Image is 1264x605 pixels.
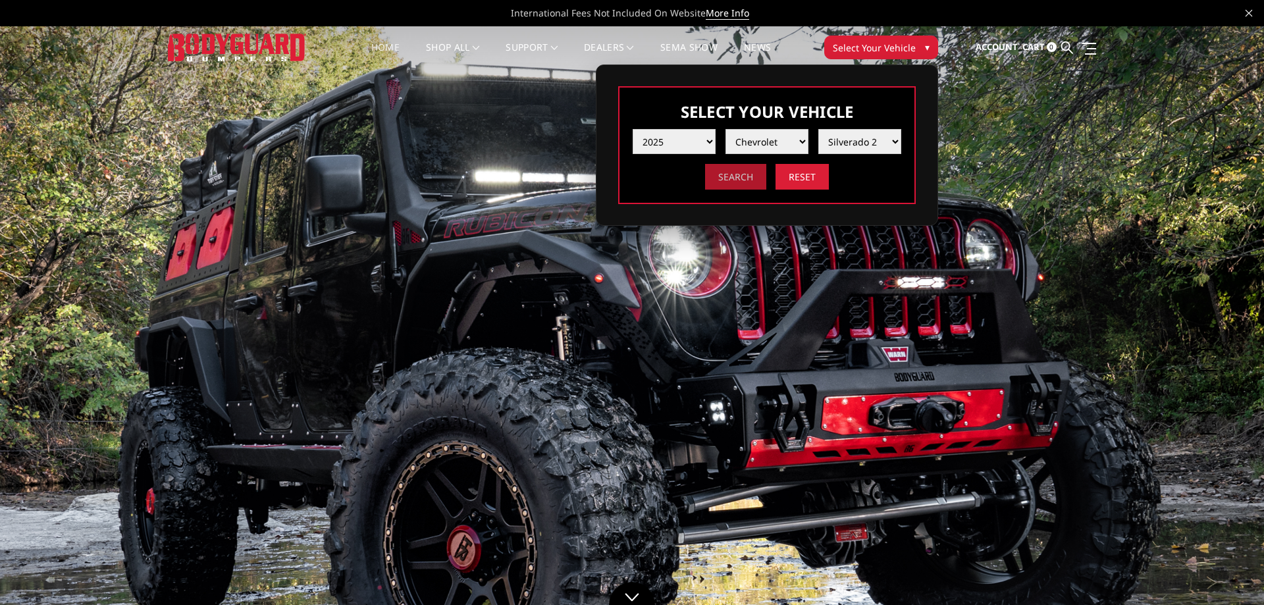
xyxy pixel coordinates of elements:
span: 0 [1047,42,1057,52]
a: News [744,43,771,68]
h3: Select Your Vehicle [633,101,901,122]
button: 5 of 5 [1203,413,1217,434]
input: Search [705,164,766,190]
button: 1 of 5 [1203,329,1217,350]
a: shop all [426,43,479,68]
button: 3 of 5 [1203,371,1217,392]
button: 4 of 5 [1203,392,1217,413]
img: BODYGUARD BUMPERS [168,34,306,61]
a: SEMA Show [660,43,718,68]
button: Select Your Vehicle [824,36,938,59]
span: Select Your Vehicle [833,41,916,55]
a: Support [506,43,558,68]
button: 2 of 5 [1203,350,1217,371]
a: Dealers [584,43,634,68]
a: Home [371,43,400,68]
input: Reset [776,164,829,190]
span: Cart [1022,41,1045,53]
a: Click to Down [609,582,655,605]
a: Cart 0 [1022,30,1057,65]
span: Account [976,41,1018,53]
a: More Info [706,7,749,20]
span: ▾ [925,40,930,54]
a: Account [976,30,1018,65]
